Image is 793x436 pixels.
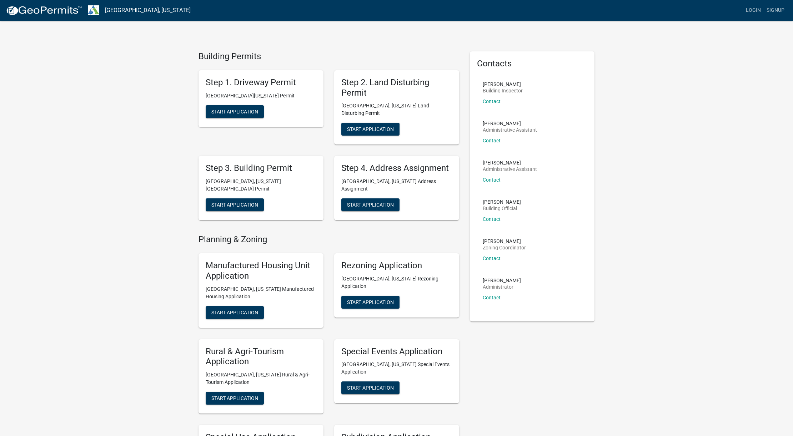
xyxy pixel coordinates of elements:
[341,381,400,394] button: Start Application
[206,178,316,193] p: [GEOGRAPHIC_DATA], [US_STATE][GEOGRAPHIC_DATA] Permit
[483,177,501,183] a: Contact
[206,392,264,405] button: Start Application
[199,234,459,245] h4: Planning & Zoning
[743,4,764,17] a: Login
[764,4,787,17] a: Signup
[341,123,400,136] button: Start Application
[105,4,191,16] a: [GEOGRAPHIC_DATA], [US_STATE]
[483,284,521,289] p: Administrator
[211,395,258,401] span: Start Application
[341,275,452,290] p: [GEOGRAPHIC_DATA], [US_STATE] Rezoning Application
[483,239,526,244] p: [PERSON_NAME]
[206,371,316,386] p: [GEOGRAPHIC_DATA], [US_STATE] Rural & Agri-Tourism Application
[483,206,521,211] p: Building Official
[483,199,521,204] p: [PERSON_NAME]
[206,105,264,118] button: Start Application
[206,77,316,88] h5: Step 1. Driveway Permit
[88,5,99,15] img: Troup County, Georgia
[483,138,501,143] a: Contact
[341,178,452,193] p: [GEOGRAPHIC_DATA], [US_STATE] Address Assignment
[483,160,537,165] p: [PERSON_NAME]
[347,202,394,208] span: Start Application
[341,163,452,173] h5: Step 4. Address Assignment
[199,51,459,62] h4: Building Permits
[206,285,316,300] p: [GEOGRAPHIC_DATA], [US_STATE] Manufactured Housing Application
[347,299,394,305] span: Start Application
[341,260,452,271] h5: Rezoning Application
[477,59,588,69] h5: Contacts
[483,245,526,250] p: Zoning Coordinator
[483,255,501,261] a: Contact
[483,127,537,132] p: Administrative Assistant
[341,296,400,309] button: Start Application
[341,102,452,117] p: [GEOGRAPHIC_DATA], [US_STATE] Land Disturbing Permit
[211,108,258,114] span: Start Application
[483,88,523,93] p: Building Inspector
[206,92,316,100] p: [GEOGRAPHIC_DATA][US_STATE] Permit
[483,98,501,104] a: Contact
[206,346,316,367] h5: Rural & Agri-Tourism Application
[341,361,452,376] p: [GEOGRAPHIC_DATA], [US_STATE] Special Events Application
[211,309,258,315] span: Start Application
[341,77,452,98] h5: Step 2. Land Disturbing Permit
[206,260,316,281] h5: Manufactured Housing Unit Application
[341,346,452,357] h5: Special Events Application
[347,126,394,132] span: Start Application
[483,167,537,172] p: Administrative Assistant
[483,295,501,300] a: Contact
[483,216,501,222] a: Contact
[483,82,523,87] p: [PERSON_NAME]
[206,306,264,319] button: Start Application
[211,202,258,208] span: Start Application
[347,385,394,391] span: Start Application
[483,278,521,283] p: [PERSON_NAME]
[206,198,264,211] button: Start Application
[206,163,316,173] h5: Step 3. Building Permit
[483,121,537,126] p: [PERSON_NAME]
[341,198,400,211] button: Start Application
